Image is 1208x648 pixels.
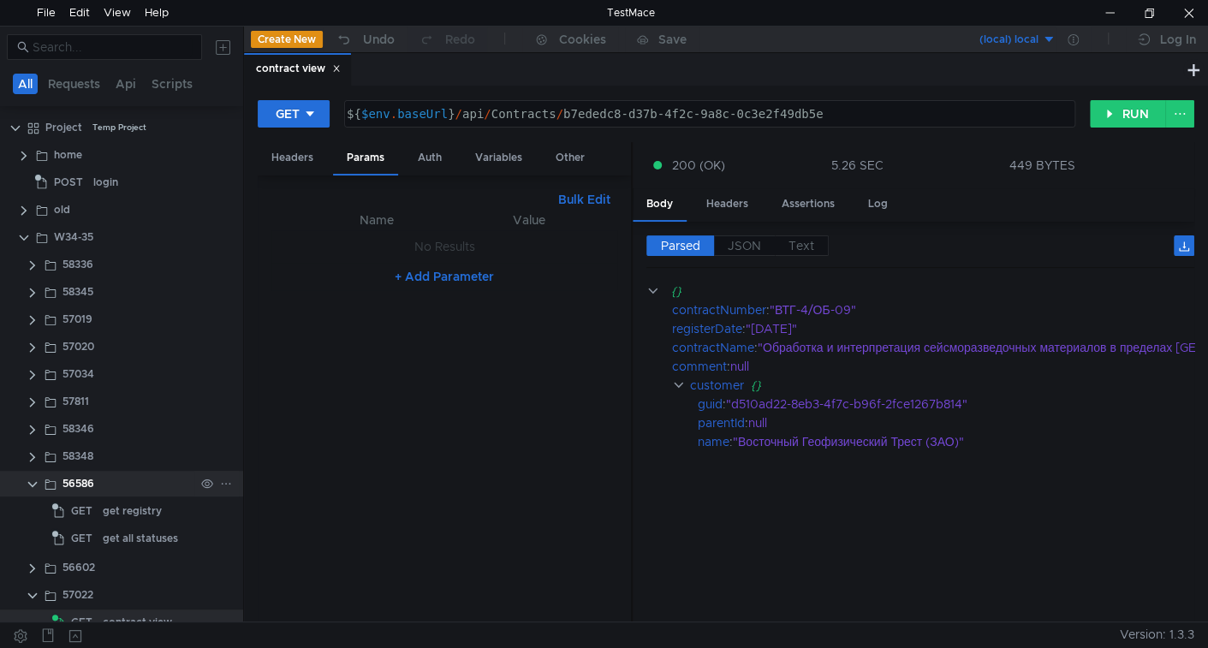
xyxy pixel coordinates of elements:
div: customer [690,376,744,395]
div: 57020 [62,334,94,360]
div: Cookies [559,29,606,50]
button: Api [110,74,141,94]
button: Undo [323,27,407,52]
div: contract view [103,609,172,635]
div: Redo [445,29,475,50]
div: 57022 [62,582,93,608]
span: GET [71,609,92,635]
div: name [698,432,729,451]
div: GET [276,104,300,123]
th: Value [454,210,604,230]
div: Project [45,115,82,140]
div: 449 BYTES [1009,158,1075,173]
div: 58345 [62,279,93,305]
button: Requests [43,74,105,94]
div: home [54,142,82,168]
div: contractNumber [672,300,766,319]
div: W34-35 [54,224,93,250]
span: Parsed [661,238,700,253]
div: Log In [1160,29,1196,50]
div: 57019 [62,306,92,332]
div: Assertions [768,188,848,220]
div: (local) local [979,32,1038,48]
button: Scripts [146,74,198,94]
div: 57811 [62,389,89,414]
div: parentId [698,413,745,432]
span: Version: 1.3.3 [1120,622,1194,647]
button: Bulk Edit [551,189,617,210]
button: Redo [407,27,487,52]
div: get registry [103,498,162,524]
div: guid [698,395,723,413]
th: Name [299,210,454,230]
div: 58346 [62,416,94,442]
button: GET [258,100,330,128]
div: contract view [256,60,341,78]
div: Body [633,188,687,222]
div: 58348 [62,443,93,469]
span: GET [71,526,92,551]
div: Variables [461,142,536,174]
div: Headers [258,142,327,174]
div: 58336 [62,252,93,277]
div: Headers [693,188,762,220]
div: Auth [404,142,455,174]
span: 200 (OK) [672,156,725,175]
input: Search... [33,38,192,56]
button: (local) local [937,26,1056,53]
button: All [13,74,38,94]
div: 56602 [62,555,95,580]
div: 57034 [62,361,94,387]
div: comment [672,357,727,376]
div: Log [854,188,902,220]
div: login [93,169,118,195]
div: Save [658,33,687,45]
nz-embed-empty: No Results [414,239,475,254]
div: 56586 [62,471,94,496]
div: Other [542,142,598,174]
span: POST [54,169,83,195]
div: Undo [363,29,395,50]
span: Text [788,238,814,253]
span: GET [71,498,92,524]
div: Params [333,142,398,175]
button: Create New [251,31,323,48]
div: old [54,197,70,223]
button: RUN [1090,100,1166,128]
button: + Add Parameter [388,266,501,287]
div: contractName [672,338,754,357]
div: 5.26 SEC [831,158,884,173]
div: get all statuses [103,526,178,551]
div: registerDate [672,319,742,338]
span: JSON [728,238,761,253]
div: Temp Project [92,115,146,140]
